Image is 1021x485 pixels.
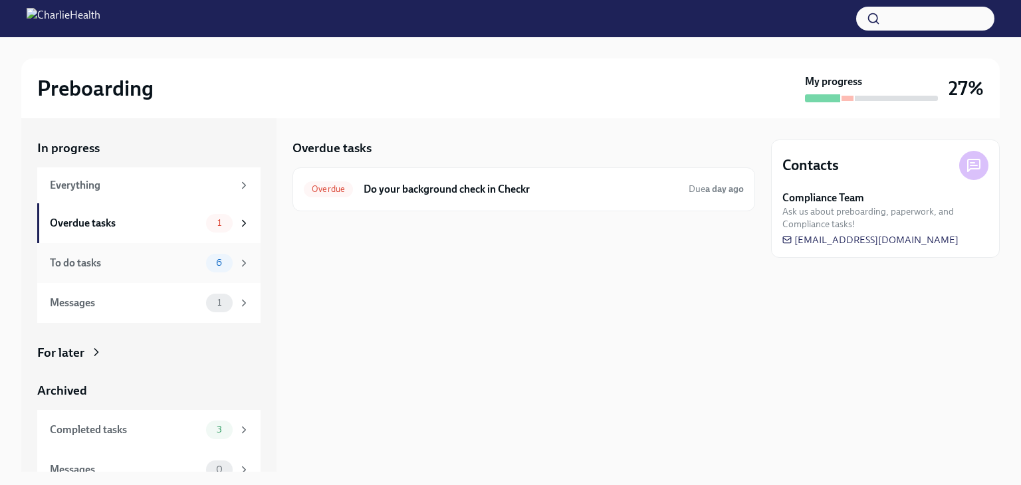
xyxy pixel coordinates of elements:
[37,75,154,102] h2: Preboarding
[50,423,201,437] div: Completed tasks
[50,216,201,231] div: Overdue tasks
[209,218,229,228] span: 1
[689,183,744,195] span: October 12th, 2025 09:00
[37,344,84,361] div: For later
[37,410,261,450] a: Completed tasks3
[304,179,744,200] a: OverdueDo your background check in CheckrDuea day ago
[782,191,864,205] strong: Compliance Team
[37,344,261,361] a: For later
[37,382,261,399] a: Archived
[805,74,862,89] strong: My progress
[949,76,984,100] h3: 27%
[292,140,372,157] h5: Overdue tasks
[37,283,261,323] a: Messages1
[208,258,230,268] span: 6
[50,296,201,310] div: Messages
[208,464,231,474] span: 0
[209,298,229,308] span: 1
[37,167,261,203] a: Everything
[782,205,988,231] span: Ask us about preboarding, paperwork, and Compliance tasks!
[689,183,744,195] span: Due
[37,243,261,283] a: To do tasks6
[50,178,233,193] div: Everything
[782,155,839,175] h4: Contacts
[50,462,201,477] div: Messages
[705,183,744,195] strong: a day ago
[27,8,100,29] img: CharlieHealth
[782,233,959,246] a: [EMAIL_ADDRESS][DOMAIN_NAME]
[304,184,353,194] span: Overdue
[37,140,261,157] a: In progress
[209,425,230,435] span: 3
[364,182,678,197] h6: Do your background check in Checkr
[37,203,261,243] a: Overdue tasks1
[50,256,201,270] div: To do tasks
